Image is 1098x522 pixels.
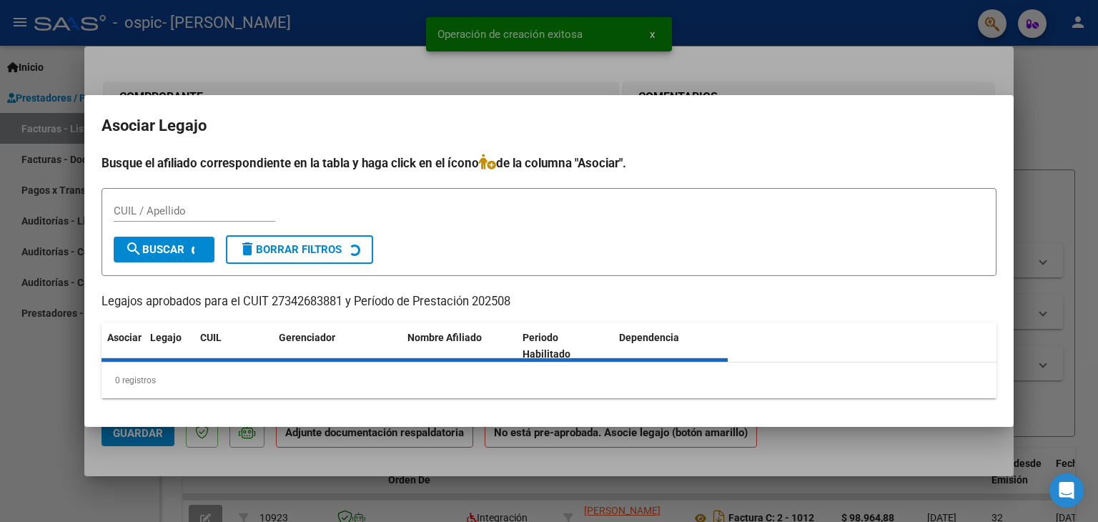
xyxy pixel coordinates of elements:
[194,322,273,370] datatable-header-cell: CUIL
[150,332,182,343] span: Legajo
[125,240,142,257] mat-icon: search
[200,332,222,343] span: CUIL
[619,332,679,343] span: Dependencia
[402,322,517,370] datatable-header-cell: Nombre Afiliado
[523,332,570,360] span: Periodo Habilitado
[613,322,728,370] datatable-header-cell: Dependencia
[102,293,996,311] p: Legajos aprobados para el CUIT 27342683881 y Período de Prestación 202508
[407,332,482,343] span: Nombre Afiliado
[102,363,996,398] div: 0 registros
[114,237,214,262] button: Buscar
[144,322,194,370] datatable-header-cell: Legajo
[1049,473,1084,508] div: Open Intercom Messenger
[517,322,613,370] datatable-header-cell: Periodo Habilitado
[226,235,373,264] button: Borrar Filtros
[102,322,144,370] datatable-header-cell: Asociar
[102,112,996,139] h2: Asociar Legajo
[279,332,335,343] span: Gerenciador
[239,240,256,257] mat-icon: delete
[107,332,142,343] span: Asociar
[125,243,184,256] span: Buscar
[102,154,996,172] h4: Busque el afiliado correspondiente en la tabla y haga click en el ícono de la columna "Asociar".
[273,322,402,370] datatable-header-cell: Gerenciador
[239,243,342,256] span: Borrar Filtros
